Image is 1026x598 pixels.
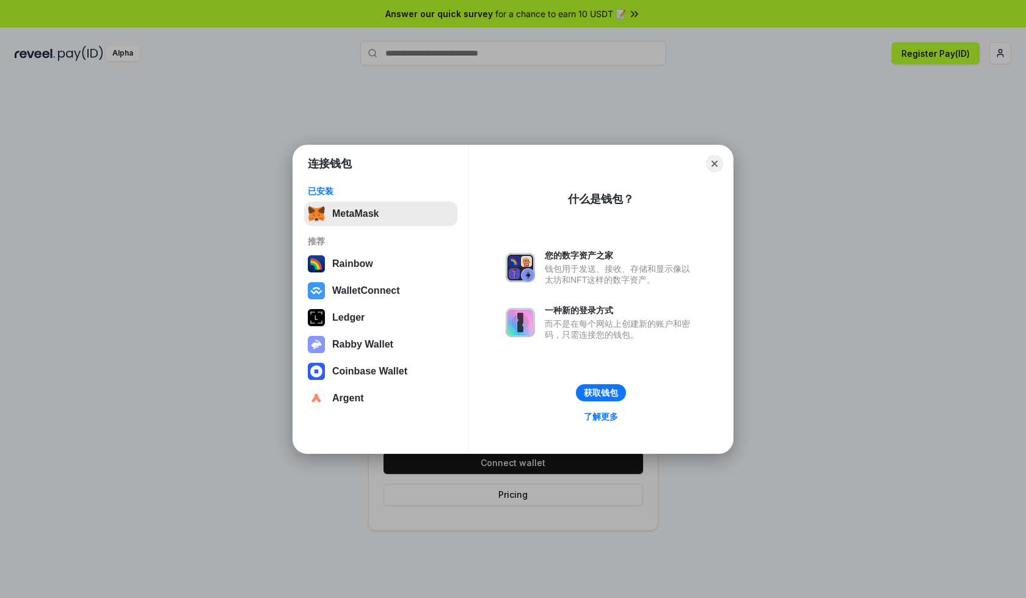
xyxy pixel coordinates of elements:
[706,155,723,172] button: Close
[568,192,634,206] div: 什么是钱包？
[304,202,457,226] button: MetaMask
[304,359,457,384] button: Coinbase Wallet
[304,252,457,276] button: Rainbow
[308,363,325,380] img: svg+xml,%3Csvg%20width%3D%2228%22%20height%3D%2228%22%20viewBox%3D%220%200%2028%2028%22%20fill%3D...
[506,253,535,282] img: svg+xml,%3Csvg%20xmlns%3D%22http%3A%2F%2Fwww.w3.org%2F2000%2Fsvg%22%20fill%3D%22none%22%20viewBox...
[308,156,352,171] h1: 连接钱包
[304,332,457,357] button: Rabby Wallet
[545,305,696,316] div: 一种新的登录方式
[506,308,535,337] img: svg+xml,%3Csvg%20xmlns%3D%22http%3A%2F%2Fwww.w3.org%2F2000%2Fsvg%22%20fill%3D%22none%22%20viewBox...
[332,393,364,404] div: Argent
[308,255,325,272] img: svg+xml,%3Csvg%20width%3D%22120%22%20height%3D%22120%22%20viewBox%3D%220%200%20120%20120%22%20fil...
[308,236,454,247] div: 推荐
[577,409,625,425] a: 了解更多
[332,285,400,296] div: WalletConnect
[308,205,325,222] img: svg+xml,%3Csvg%20fill%3D%22none%22%20height%3D%2233%22%20viewBox%3D%220%200%2035%2033%22%20width%...
[545,318,696,340] div: 而不是在每个网站上创建新的账户和密码，只需连接您的钱包。
[308,336,325,353] img: svg+xml,%3Csvg%20xmlns%3D%22http%3A%2F%2Fwww.w3.org%2F2000%2Fsvg%22%20fill%3D%22none%22%20viewBox...
[304,279,457,303] button: WalletConnect
[545,263,696,285] div: 钱包用于发送、接收、存储和显示像以太坊和NFT这样的数字资产。
[332,208,379,219] div: MetaMask
[304,305,457,330] button: Ledger
[332,312,365,323] div: Ledger
[308,186,454,197] div: 已安装
[308,390,325,407] img: svg+xml,%3Csvg%20width%3D%2228%22%20height%3D%2228%22%20viewBox%3D%220%200%2028%2028%22%20fill%3D...
[545,250,696,261] div: 您的数字资产之家
[584,411,618,422] div: 了解更多
[308,282,325,299] img: svg+xml,%3Csvg%20width%3D%2228%22%20height%3D%2228%22%20viewBox%3D%220%200%2028%2028%22%20fill%3D...
[332,258,373,269] div: Rainbow
[332,339,393,350] div: Rabby Wallet
[308,309,325,326] img: svg+xml,%3Csvg%20xmlns%3D%22http%3A%2F%2Fwww.w3.org%2F2000%2Fsvg%22%20width%3D%2228%22%20height%3...
[304,386,457,410] button: Argent
[584,387,618,398] div: 获取钱包
[576,384,626,401] button: 获取钱包
[332,366,407,377] div: Coinbase Wallet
